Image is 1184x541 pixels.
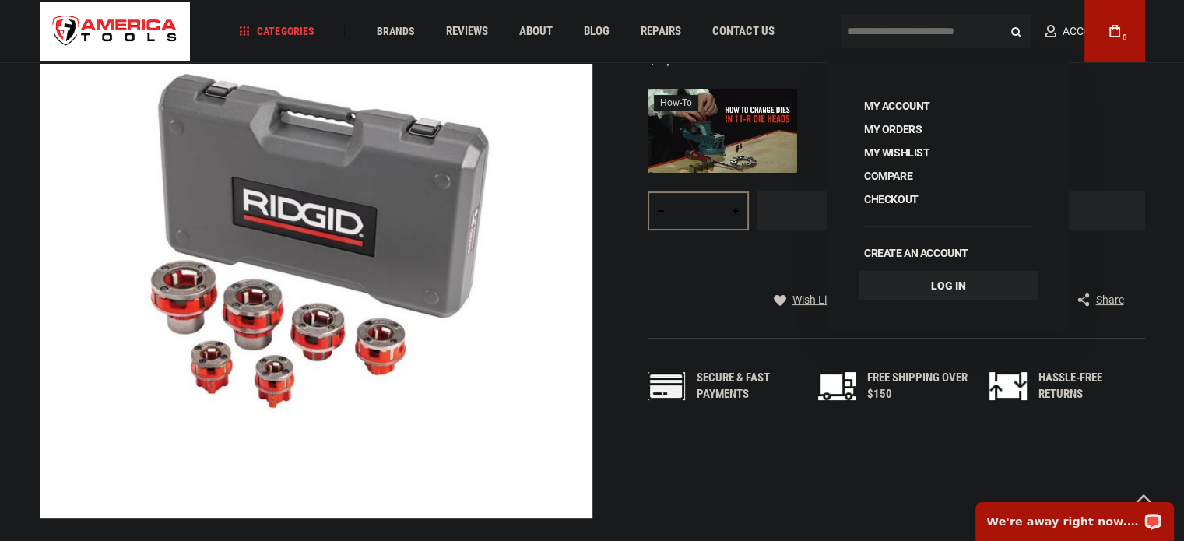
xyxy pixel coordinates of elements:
span: Wish List [792,294,836,305]
a: Repairs [633,21,687,42]
span: 0 [1123,33,1127,42]
span: Repairs [640,26,680,37]
a: Reviews [438,21,494,42]
span: Share [1095,294,1123,305]
a: Create an account [859,242,974,264]
a: Checkout [859,188,924,210]
a: About [511,21,559,42]
span: Blog [583,26,609,37]
span: Reviews [445,26,487,37]
div: FREE SHIPPING OVER $150 [867,370,968,403]
a: My Account [859,95,936,117]
a: Blog [576,21,616,42]
span: Contact Us [711,26,774,37]
button: Add to Cart [757,191,1145,230]
a: Wish List [774,293,836,307]
a: My Wishlist [859,142,935,163]
div: Secure & fast payments [697,370,798,403]
a: Categories [232,21,321,42]
a: Brands [369,21,421,42]
button: Search [1002,16,1031,46]
span: About [518,26,552,37]
a: Compare [859,165,918,187]
img: shipping [818,372,856,400]
a: Log In [859,271,1038,300]
img: America Tools [40,2,191,61]
img: payments [648,372,685,400]
a: My Orders [859,118,927,140]
iframe: LiveChat chat widget [965,492,1184,541]
span: Categories [239,26,314,37]
span: Brands [376,26,414,37]
img: returns [989,372,1027,400]
div: HASSLE-FREE RETURNS [1038,370,1140,403]
a: store logo [40,2,191,61]
a: Contact Us [704,21,781,42]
